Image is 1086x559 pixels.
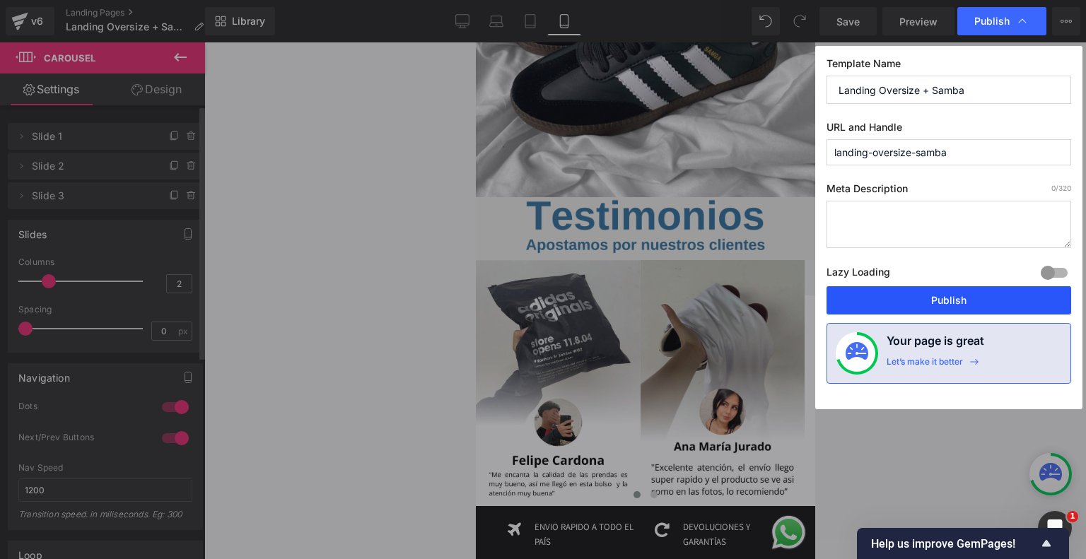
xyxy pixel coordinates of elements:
a: Send a message via WhatsApp [293,471,332,510]
label: Lazy Loading [827,263,890,286]
span: Help us improve GemPages! [871,537,1038,551]
div: Let’s make it better [887,356,963,375]
label: Template Name [827,57,1071,76]
span: 1 [1067,511,1078,522]
span: 0 [1051,184,1056,192]
div: Open WhatsApp chat [293,471,332,510]
label: URL and Handle [827,121,1071,139]
h4: Your page is great [887,332,984,356]
iframe: Intercom live chat [1038,511,1072,545]
label: Meta Description [827,182,1071,201]
button: Show survey - Help us improve GemPages! [871,535,1055,552]
img: onboarding-status.svg [846,342,868,365]
button: Publish [827,286,1071,314]
p: DEVOLUCIONES Y GARANTÍAS [207,478,317,507]
span: Publish [974,15,1010,28]
span: /320 [1051,184,1071,192]
p: ENVIO RAPIDO A TODO EL PAÍS [59,478,168,507]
